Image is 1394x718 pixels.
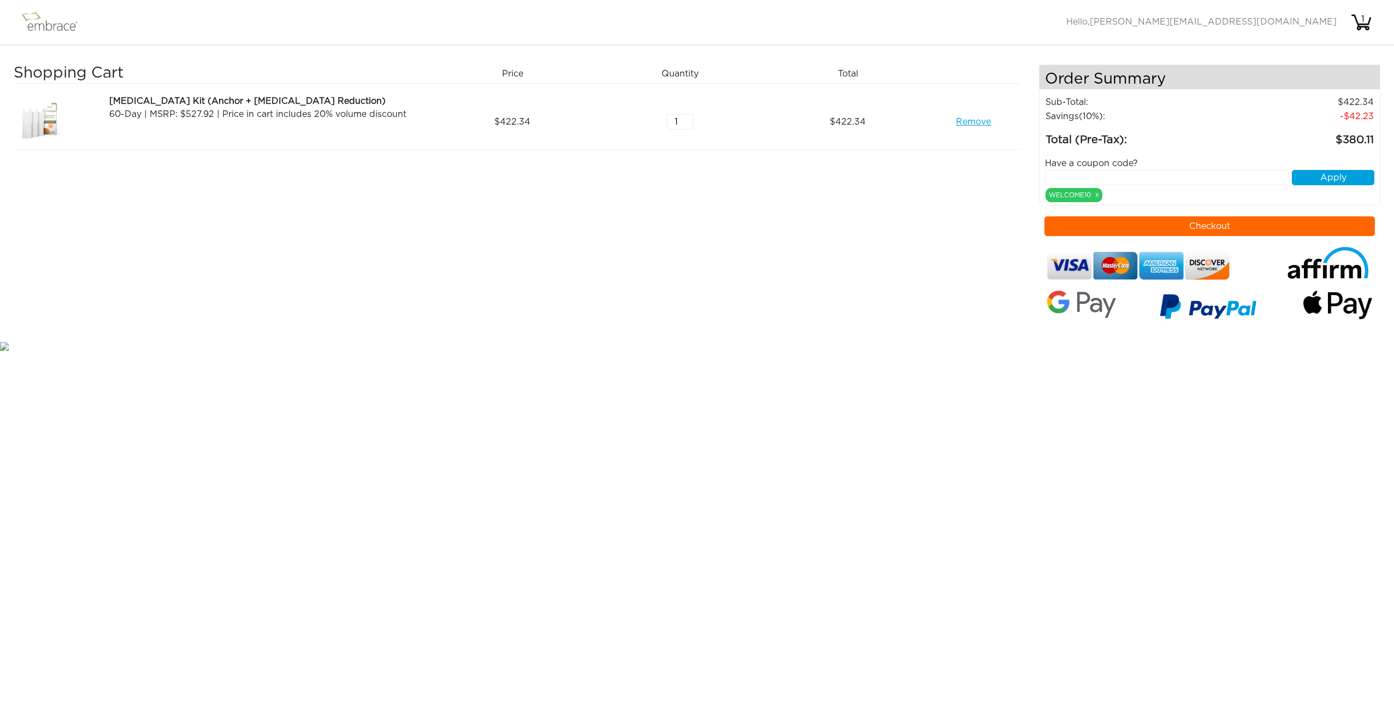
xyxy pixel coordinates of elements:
div: 60-Day | MSRP: $527.92 | Price in cart includes 20% volume discount [109,108,424,121]
span: Hello, [1066,17,1337,26]
td: 422.34 [1226,95,1374,109]
a: Remove [956,115,991,128]
span: Quantity [661,67,699,80]
div: Have a coupon code? [1037,157,1383,170]
img: affirm-logo.svg [1284,247,1372,279]
span: 422.34 [494,115,530,128]
td: Savings : [1045,109,1226,123]
td: 380.11 [1226,123,1374,149]
a: x [1095,190,1099,199]
button: Apply [1292,170,1374,185]
div: Total [768,64,936,83]
div: 1 [1352,13,1374,26]
img: logo.png [19,9,90,36]
span: 422.34 [830,115,866,128]
img: cart [1350,11,1372,33]
td: 42.23 [1226,109,1374,123]
div: WELCOME10 [1045,188,1102,202]
span: (10%) [1079,112,1103,121]
img: credit-cards.png [1047,247,1230,285]
button: Checkout [1044,216,1375,236]
h3: Shopping Cart [14,64,424,83]
img: fullApplePay.png [1303,291,1372,319]
a: 1 [1350,17,1372,26]
h4: Order Summary [1039,65,1380,90]
div: [MEDICAL_DATA] Kit (Anchor + [MEDICAL_DATA] Reduction) [109,95,424,108]
td: Sub-Total: [1045,95,1226,109]
img: Google-Pay-Logo.svg [1047,291,1116,318]
td: Total (Pre-Tax): [1045,123,1226,149]
span: [PERSON_NAME][EMAIL_ADDRESS][DOMAIN_NAME] [1090,17,1337,26]
div: Price [433,64,600,83]
img: 7ce86e4a-8ce9-11e7-b542-02e45ca4b85b.jpeg [14,95,68,149]
img: paypal-v3.png [1160,289,1257,328]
